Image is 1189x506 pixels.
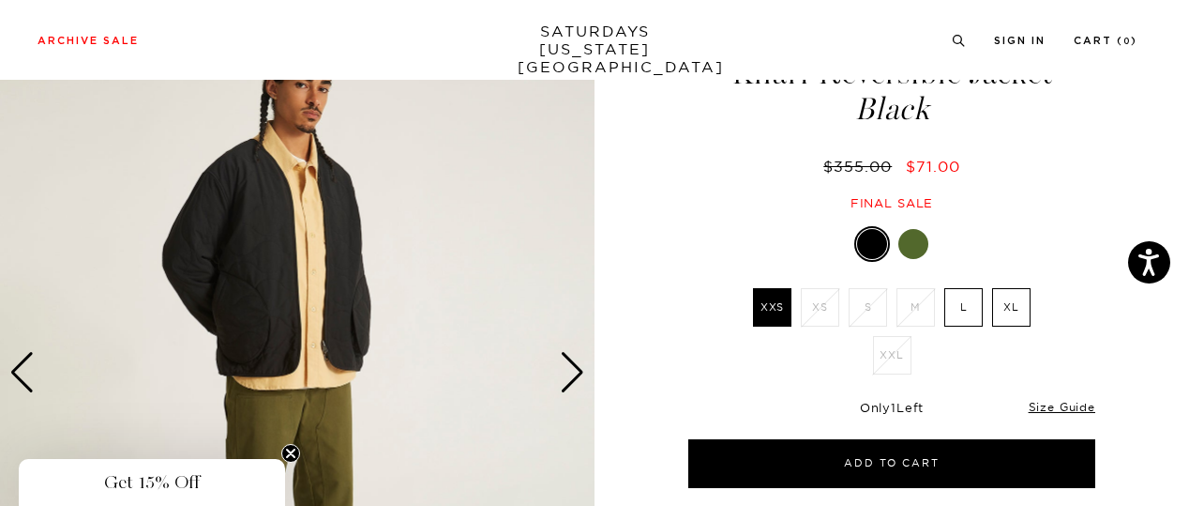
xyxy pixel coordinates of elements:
span: Black [685,94,1098,125]
span: 1 [891,400,896,415]
label: XXS [753,288,791,327]
label: XL [992,288,1031,327]
a: Sign In [994,36,1046,46]
div: Get 15% OffClose teaser [19,459,285,506]
a: Cart (0) [1074,36,1137,46]
a: Archive Sale [38,36,139,46]
del: $355.00 [823,157,899,176]
div: Final sale [685,195,1098,211]
a: SATURDAYS[US_STATE][GEOGRAPHIC_DATA] [518,23,672,76]
button: Add to Cart [688,439,1095,488]
div: Only Left [688,400,1095,416]
div: Next slide [560,352,585,393]
span: Get 15% Off [104,471,200,494]
label: L [944,288,983,327]
h1: Khari Reversible Jacket [685,58,1098,125]
div: Previous slide [9,352,35,393]
span: $71.00 [906,157,960,176]
a: Size Guide [1029,400,1095,414]
small: 0 [1123,38,1131,46]
button: Close teaser [281,444,300,463]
